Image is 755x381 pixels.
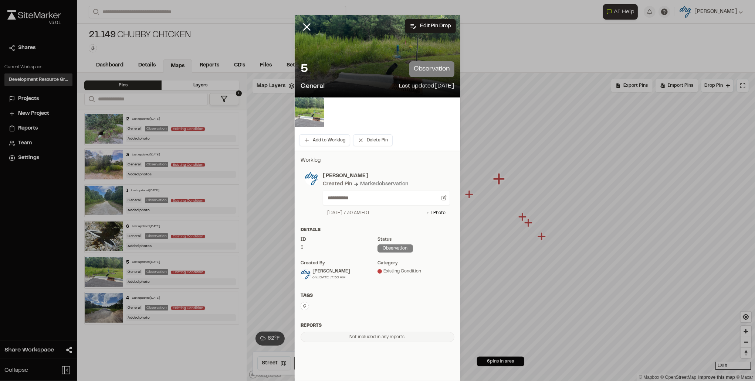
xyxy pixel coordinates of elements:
[399,82,454,92] p: Last updated [DATE]
[377,236,454,243] div: Status
[301,302,309,310] button: Edit Tags
[377,268,454,275] div: Existing Condition
[353,134,393,146] button: Delete Pin
[301,244,377,251] div: 5
[301,332,454,342] div: Not included in any reports.
[360,180,408,188] div: Marked observation
[409,61,454,77] p: observation
[305,172,318,185] img: photo
[377,244,413,253] div: observation
[301,62,308,77] p: 5
[323,172,450,180] p: [PERSON_NAME]
[301,227,454,233] div: Details
[295,97,324,127] img: file
[301,157,454,165] p: Worklog
[301,236,377,243] div: ID
[312,275,350,280] div: on [DATE] 7:30 AM
[301,322,454,329] div: Reports
[323,180,352,188] div: Created Pin
[301,260,377,267] div: Created by
[301,292,454,299] div: Tags
[312,268,350,275] div: [PERSON_NAME]
[299,134,350,146] button: Add to Worklog
[301,270,311,279] img: Philip Hornbeck
[327,210,370,216] div: [DATE] 7:30 AM EDT
[427,210,446,216] div: + 1 Photo
[301,82,325,92] p: General
[377,260,454,267] div: category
